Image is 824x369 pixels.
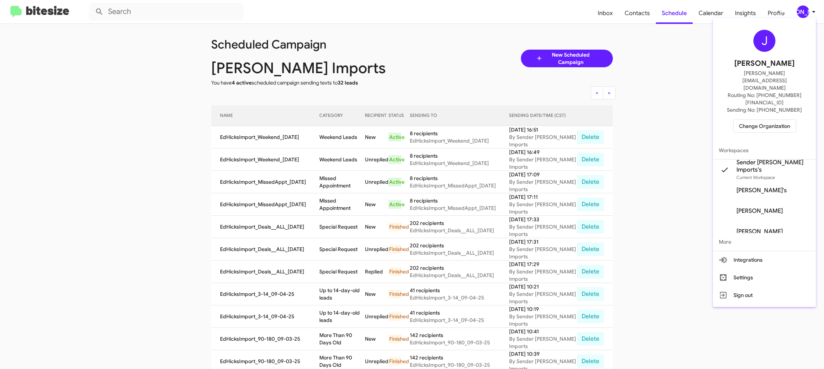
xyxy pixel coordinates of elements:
span: Sending No: [PHONE_NUMBER] [727,106,802,114]
button: Integrations [713,251,816,269]
button: Change Organization [733,119,796,133]
span: [PERSON_NAME] [734,58,795,69]
div: J [753,30,775,52]
span: [PERSON_NAME]'s [736,187,787,194]
span: More [713,233,816,251]
button: Settings [713,269,816,286]
span: Sender [PERSON_NAME] Imports's [736,159,810,173]
span: [PERSON_NAME] [736,228,783,235]
span: Current Workspace [736,175,775,180]
button: Sign out [713,286,816,304]
span: [PERSON_NAME] [736,207,783,215]
span: Workspaces [713,141,816,159]
span: Routing No: [PHONE_NUMBER][FINANCIAL_ID] [722,92,807,106]
span: Change Organization [739,120,790,132]
span: [PERSON_NAME][EMAIL_ADDRESS][DOMAIN_NAME] [722,69,807,92]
